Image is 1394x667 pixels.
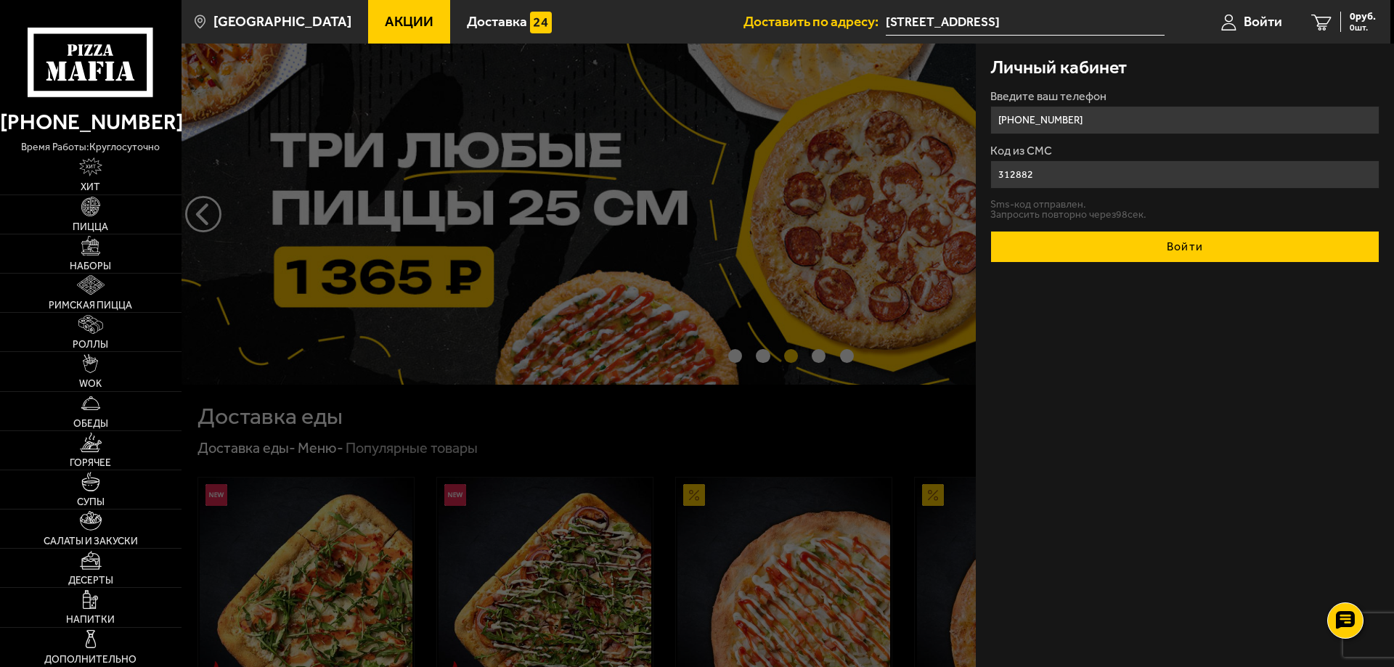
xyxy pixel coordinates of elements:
span: Роллы [73,340,108,350]
img: 15daf4d41897b9f0e9f617042186c801.svg [530,12,552,33]
span: Горячее [70,458,111,468]
span: Хит [81,182,100,192]
span: Войти [1244,15,1282,28]
span: 0 руб. [1350,12,1376,22]
h3: Личный кабинет [990,58,1127,76]
p: Запросить повторно через 98 сек. [990,210,1379,220]
span: 0 шт. [1350,23,1376,32]
span: Салаты и закуски [44,536,138,547]
span: Супы [77,497,105,507]
span: Пицца [73,222,108,232]
span: WOK [79,379,102,389]
label: Введите ваш телефон [990,91,1379,102]
span: Акции [385,15,433,28]
label: Код из СМС [990,145,1379,157]
span: Обеды [73,419,108,429]
span: [GEOGRAPHIC_DATA] [213,15,351,28]
span: Дополнительно [44,655,136,665]
span: Наборы [70,261,111,271]
span: Доставка [467,15,527,28]
span: Десерты [68,576,113,586]
button: Войти [990,231,1379,263]
input: Ваш адрес доставки [886,9,1165,36]
p: Sms-код отправлен. [990,200,1379,210]
span: Римская пицца [49,300,132,311]
span: Доставить по адресу: [743,15,886,28]
span: Напитки [66,615,115,625]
